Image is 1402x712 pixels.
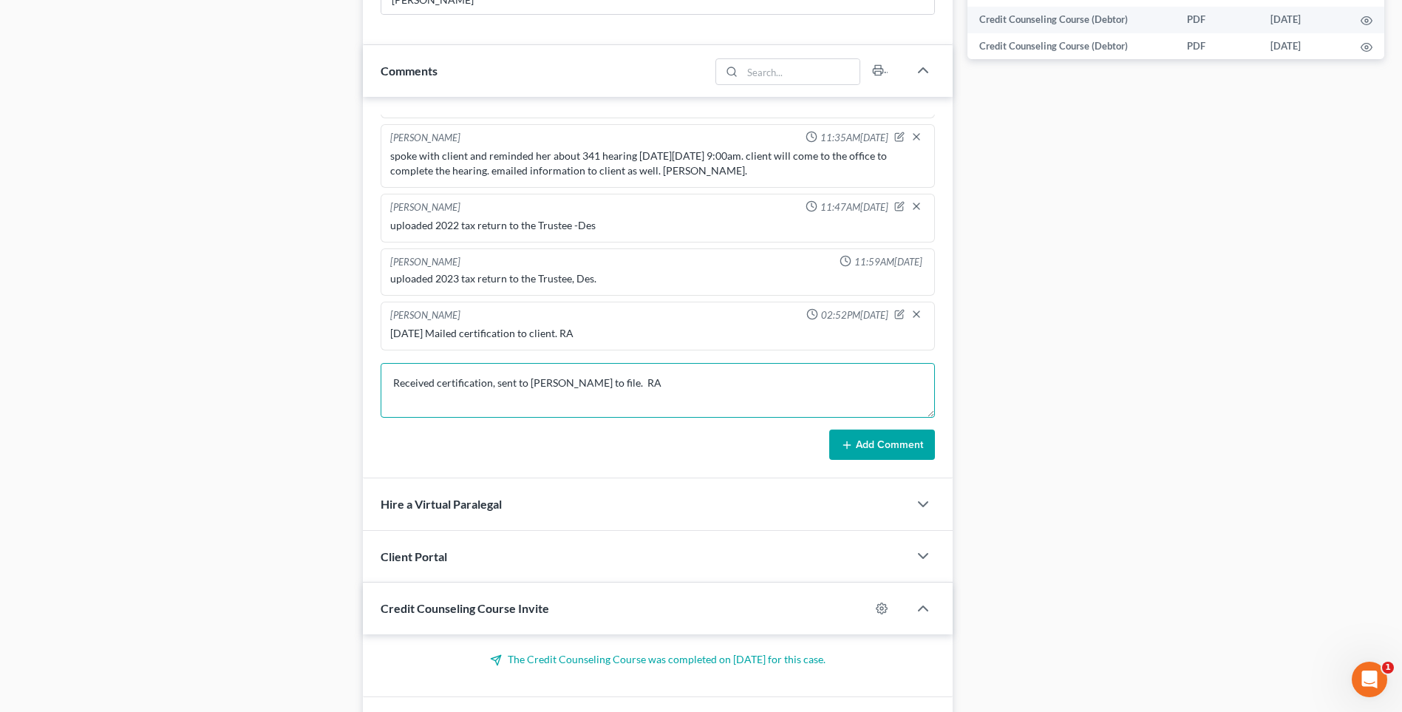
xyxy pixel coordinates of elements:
[390,218,925,233] div: uploaded 2022 tax return to the Trustee -Des
[829,430,935,461] button: Add Comment
[1175,33,1259,60] td: PDF
[381,64,438,78] span: Comments
[390,149,925,178] div: spoke with client and reminded her about 341 hearing [DATE][DATE] 9:00am. client will come to the...
[1259,33,1349,60] td: [DATE]
[967,7,1175,33] td: Credit Counseling Course (Debtor)
[1382,662,1394,674] span: 1
[381,549,447,563] span: Client Portal
[820,200,888,214] span: 11:47AM[DATE]
[821,308,888,322] span: 02:52PM[DATE]
[1175,7,1259,33] td: PDF
[381,652,935,667] p: The Credit Counseling Course was completed on [DATE] for this case.
[381,601,549,615] span: Credit Counseling Course Invite
[390,308,460,323] div: [PERSON_NAME]
[967,33,1175,60] td: Credit Counseling Course (Debtor)
[390,326,925,341] div: [DATE] Mailed certification to client. RA
[381,497,502,511] span: Hire a Virtual Paralegal
[390,255,460,269] div: [PERSON_NAME]
[854,255,922,269] span: 11:59AM[DATE]
[1352,662,1387,697] iframe: Intercom live chat
[742,59,860,84] input: Search...
[1259,7,1349,33] td: [DATE]
[390,200,460,215] div: [PERSON_NAME]
[390,131,460,146] div: [PERSON_NAME]
[820,131,888,145] span: 11:35AM[DATE]
[390,271,925,286] div: uploaded 2023 tax return to the Trustee, Des.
